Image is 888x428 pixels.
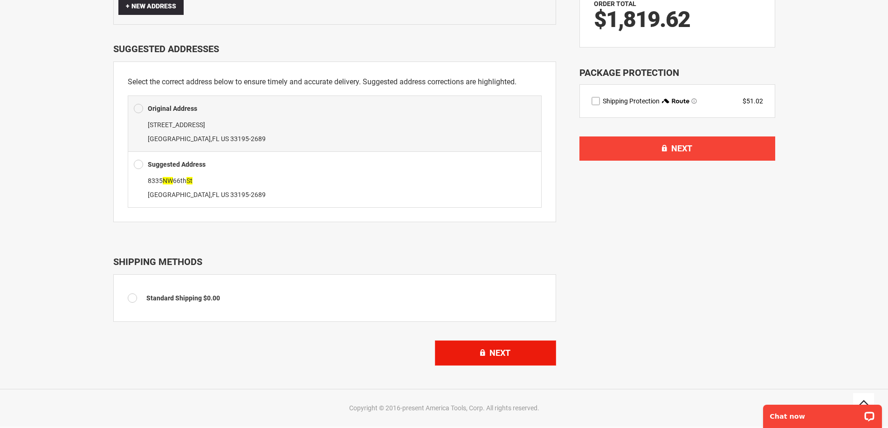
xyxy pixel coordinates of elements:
span: Standard Shipping [146,294,202,302]
span: 33195-2689 [230,191,266,198]
div: Suggested Addresses [113,43,556,54]
div: Copyright © 2016-present America Tools, Corp. All rights reserved. [111,403,778,413]
span: US [221,135,229,143]
span: $0.00 [203,294,220,302]
p: Select the correct address below to ensure timely and accurate delivery. Suggested address correc... [128,76,542,88]
span: New Address [126,2,176,10]
span: US [221,191,229,198]
div: , [134,174,536,202]
span: FL [212,135,220,143]
span: 8335 66th [148,177,193,184]
button: Next [579,136,775,161]
span: [GEOGRAPHIC_DATA] [148,191,211,198]
span: St [186,177,193,184]
span: Next [671,143,692,153]
span: [GEOGRAPHIC_DATA] [148,135,211,143]
div: , [134,118,536,146]
span: NW [163,177,173,184]
span: $1,819.62 [594,6,690,33]
span: [STREET_ADDRESS] [148,121,205,129]
span: Learn more [691,98,697,104]
div: route shipping protection selector element [592,96,763,106]
b: Suggested Address [148,161,206,168]
span: Shipping Protection [603,97,660,105]
iframe: LiveChat chat widget [757,399,888,428]
div: Package Protection [579,66,775,80]
span: FL [212,191,220,198]
div: $51.02 [743,96,763,106]
span: Next [489,348,510,358]
div: Shipping Methods [113,256,556,267]
b: Original Address [148,105,197,112]
button: Next [435,340,556,366]
span: 33195-2689 [230,135,266,143]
